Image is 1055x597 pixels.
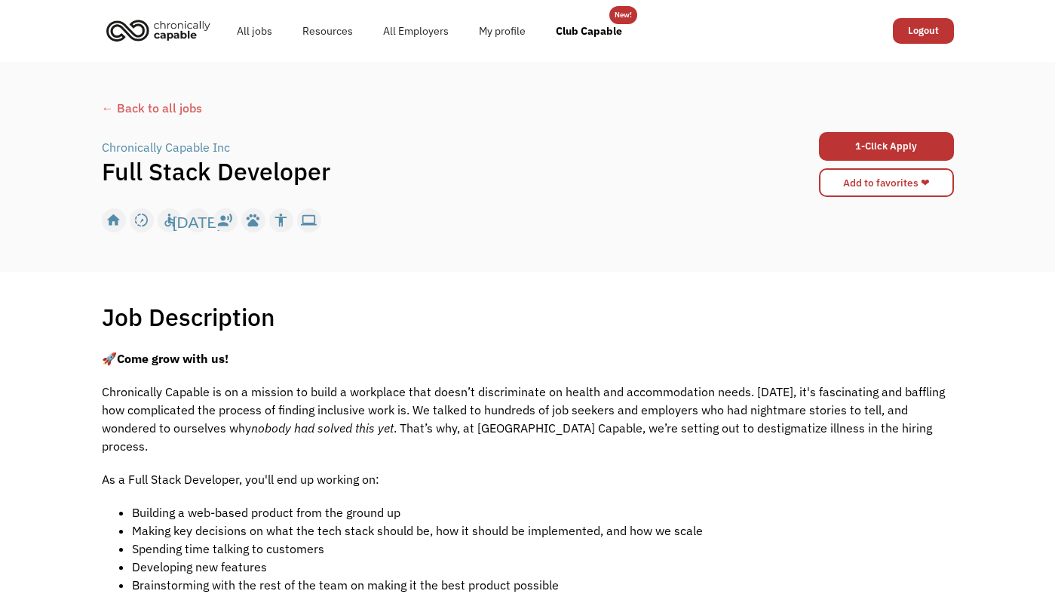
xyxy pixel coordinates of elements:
li: Developing new features [132,558,954,576]
a: Resources [287,7,368,55]
a: All Employers [368,7,464,55]
a: All jobs [222,7,287,55]
p: 🚀 [102,349,954,368]
div: slow_motion_video [133,209,149,232]
a: Add to favorites ❤ [819,168,954,197]
form: 1-Click Apply Form [819,128,954,161]
div: New! [615,6,632,24]
a: Logout [893,18,954,44]
li: Spending time talking to customers [132,540,954,558]
img: Chronically Capable logo [102,14,215,47]
li: Brainstorming with the rest of the team on making it the best product possible [132,576,954,594]
em: nobody had solved this yet [251,420,394,435]
li: Making key decisions on what the tech stack should be, how it should be implemented, and how we s... [132,522,954,540]
a: My profile [464,7,541,55]
div: home [106,209,121,232]
div: record_voice_over [217,209,233,232]
p: As a Full Stack Developer, you'll end up working on: [102,470,954,488]
div: Chronically Capable Inc [102,138,230,156]
a: ← Back to all jobs [102,99,954,117]
div: accessible [161,209,177,232]
a: Club Capable [541,7,637,55]
p: Chronically Capable is on a mission to build a workplace that doesn’t discriminate on health and ... [102,383,954,455]
h1: Full Stack Developer [102,156,741,186]
strong: Come grow with us! [117,351,228,366]
h1: Job Description [102,302,275,332]
li: Building a web-based product from the ground up [132,503,954,522]
div: computer [301,209,317,232]
div: [DATE] [173,209,222,232]
a: Chronically Capable Inc [102,138,234,156]
div: pets [245,209,261,232]
a: home [102,14,222,47]
input: 1-Click Apply [819,132,954,161]
div: accessibility [273,209,289,232]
